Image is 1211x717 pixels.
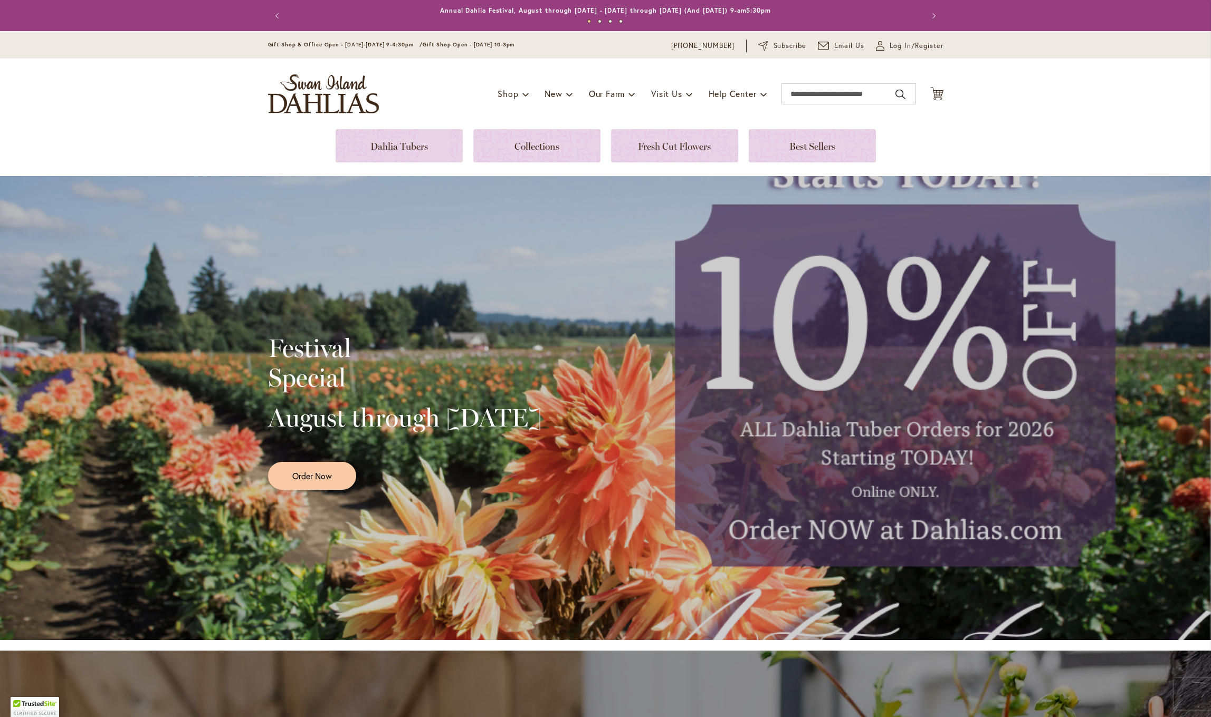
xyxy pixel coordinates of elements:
button: 4 of 4 [619,20,623,23]
span: Visit Us [651,88,682,99]
button: 3 of 4 [608,20,612,23]
button: 1 of 4 [587,20,591,23]
span: Order Now [292,470,332,482]
h2: August through [DATE] [268,403,542,432]
span: Email Us [834,41,864,51]
a: Log In/Register [876,41,943,51]
span: Help Center [709,88,757,99]
span: Subscribe [774,41,807,51]
a: Email Us [818,41,864,51]
button: 2 of 4 [598,20,602,23]
a: Annual Dahlia Festival, August through [DATE] - [DATE] through [DATE] (And [DATE]) 9-am5:30pm [440,6,771,14]
a: [PHONE_NUMBER] [671,41,735,51]
a: Subscribe [758,41,806,51]
button: Next [922,5,943,26]
span: Gift Shop Open - [DATE] 10-3pm [423,41,514,48]
button: Previous [268,5,289,26]
span: Our Farm [589,88,625,99]
h2: Festival Special [268,333,542,392]
span: Log In/Register [890,41,943,51]
span: Gift Shop & Office Open - [DATE]-[DATE] 9-4:30pm / [268,41,423,48]
a: Order Now [268,462,356,490]
span: New [545,88,562,99]
a: store logo [268,74,379,113]
span: Shop [498,88,518,99]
